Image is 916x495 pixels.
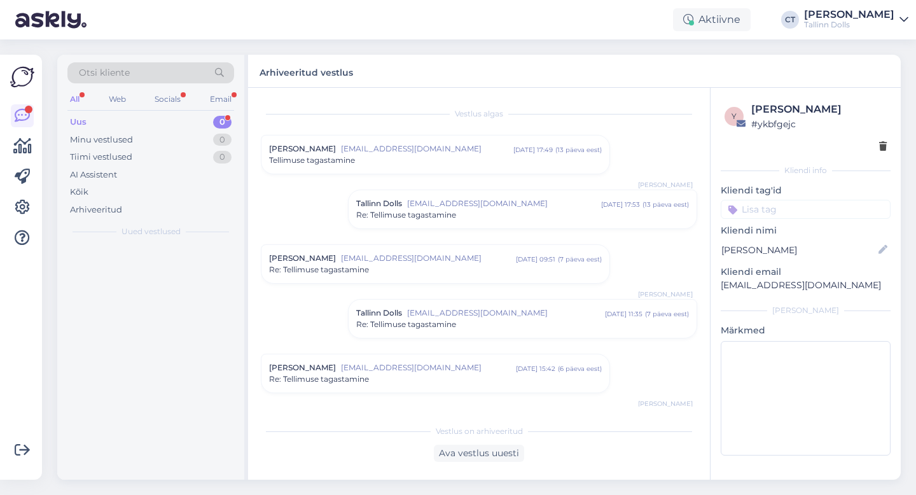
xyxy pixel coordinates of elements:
span: [EMAIL_ADDRESS][DOMAIN_NAME] [341,253,516,264]
div: ( 7 päeva eest ) [645,309,689,319]
span: [PERSON_NAME] [638,399,693,408]
span: [EMAIL_ADDRESS][DOMAIN_NAME] [407,198,601,209]
div: Email [207,91,234,108]
p: Kliendi tag'id [721,184,891,197]
span: Vestlus on arhiveeritud [436,426,523,437]
span: y [732,111,737,121]
label: Arhiveeritud vestlus [260,62,353,80]
div: Minu vestlused [70,134,133,146]
img: Askly Logo [10,65,34,89]
span: Tellimuse tagastamine [269,155,355,166]
div: [PERSON_NAME] [721,305,891,316]
span: [PERSON_NAME] [269,362,336,373]
span: Re: Tellimuse tagastamine [356,209,456,221]
div: # ykbfgejc [751,117,887,131]
div: 0 [213,151,232,164]
div: Web [106,91,128,108]
p: Kliendi nimi [721,224,891,237]
div: All [67,91,82,108]
div: Uus [70,116,87,129]
div: ( 6 päeva eest ) [558,364,602,373]
div: ( 7 päeva eest ) [558,254,602,264]
div: Tallinn Dolls [804,20,894,30]
div: Arhiveeritud [70,204,122,216]
input: Lisa tag [721,200,891,219]
div: CT [781,11,799,29]
div: Vestlus algas [261,108,697,120]
div: Kliendi info [721,165,891,176]
span: [PERSON_NAME] [638,180,693,190]
div: 0 [213,116,232,129]
span: Re: Tellimuse tagastamine [269,264,369,275]
input: Lisa nimi [721,243,876,257]
a: [PERSON_NAME]Tallinn Dolls [804,10,908,30]
div: ( 13 päeva eest ) [555,145,602,155]
span: [EMAIL_ADDRESS][DOMAIN_NAME] [341,143,513,155]
div: 0 [213,134,232,146]
div: Ava vestlus uuesti [434,445,524,462]
span: Uued vestlused [121,226,181,237]
span: [PERSON_NAME] [269,253,336,264]
p: Kliendi email [721,265,891,279]
div: AI Assistent [70,169,117,181]
div: [DATE] 17:49 [513,145,553,155]
span: Tallinn Dolls [356,198,402,209]
div: [DATE] 15:42 [516,364,555,373]
div: [DATE] 17:53 [601,200,640,209]
div: [DATE] 09:51 [516,254,555,264]
div: Aktiivne [673,8,751,31]
span: [PERSON_NAME] [638,289,693,299]
div: [PERSON_NAME] [804,10,894,20]
span: Re: Tellimuse tagastamine [269,373,369,385]
div: Socials [152,91,183,108]
div: Kõik [70,186,88,199]
div: ( 13 päeva eest ) [642,200,689,209]
p: [EMAIL_ADDRESS][DOMAIN_NAME] [721,279,891,292]
span: Otsi kliente [79,66,130,80]
span: Re: Tellimuse tagastamine [356,319,456,330]
span: Tallinn Dolls [356,307,402,319]
div: [DATE] 11:35 [605,309,642,319]
span: [PERSON_NAME] [269,143,336,155]
div: [PERSON_NAME] [751,102,887,117]
p: Märkmed [721,324,891,337]
span: [EMAIL_ADDRESS][DOMAIN_NAME] [407,307,605,319]
span: [EMAIL_ADDRESS][DOMAIN_NAME] [341,362,516,373]
div: Tiimi vestlused [70,151,132,164]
